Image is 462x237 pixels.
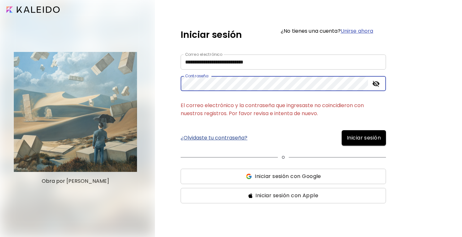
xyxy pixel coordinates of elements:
h6: ¿No tienes una cuenta? [281,29,373,34]
button: Iniciar sesión [342,130,386,146]
span: Iniciar sesión [347,134,381,142]
h5: Iniciar sesión [181,28,242,42]
button: toggle password visibility [371,78,381,89]
span: Iniciar sesión con Google [255,173,321,180]
button: ssIniciar sesión con Apple [181,188,386,203]
img: ss [248,193,253,198]
button: ssIniciar sesión con Google [181,169,386,184]
p: o [282,153,285,161]
a: Unirse ahora [341,27,373,35]
a: ¿Olvidaste tu contraseña? [181,135,247,140]
img: ss [245,173,252,180]
p: El correo electrónico y la contraseña que ingresaste no coincidieron con nuestros registros. Por ... [181,101,386,117]
span: Iniciar sesión con Apple [255,192,318,199]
